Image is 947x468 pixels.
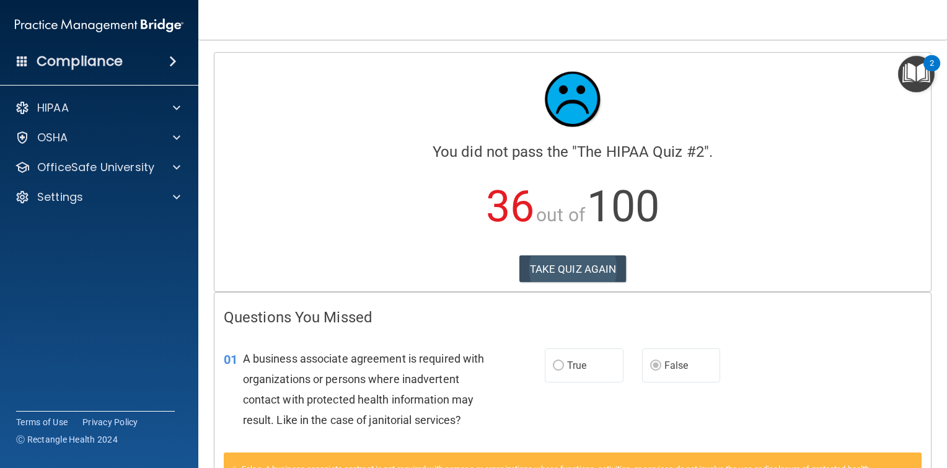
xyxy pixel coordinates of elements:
span: 01 [224,352,237,367]
button: Open Resource Center, 2 new notifications [898,56,935,92]
iframe: Drift Widget Chat Controller [885,382,932,430]
p: HIPAA [37,100,69,115]
input: False [650,361,661,371]
span: Ⓒ Rectangle Health 2024 [16,433,118,446]
span: 36 [486,181,534,232]
span: True [567,360,586,371]
span: 100 [587,181,659,232]
input: True [553,361,564,371]
span: The HIPAA Quiz #2 [577,143,704,161]
a: OSHA [15,130,180,145]
img: PMB logo [15,13,183,38]
a: Privacy Policy [82,416,138,428]
p: OfficeSafe University [37,160,154,175]
span: False [664,360,689,371]
h4: You did not pass the " ". [224,144,922,160]
a: OfficeSafe University [15,160,180,175]
p: OSHA [37,130,68,145]
p: Settings [37,190,83,205]
span: A business associate agreement is required with organizations or persons where inadvertent contac... [243,352,485,427]
img: sad_face.ecc698e2.jpg [535,62,610,136]
span: out of [536,204,585,226]
button: TAKE QUIZ AGAIN [519,255,627,283]
h4: Compliance [37,53,123,70]
a: Settings [15,190,180,205]
a: Terms of Use [16,416,68,428]
h4: Questions You Missed [224,309,922,325]
a: HIPAA [15,100,180,115]
div: 2 [930,63,934,79]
